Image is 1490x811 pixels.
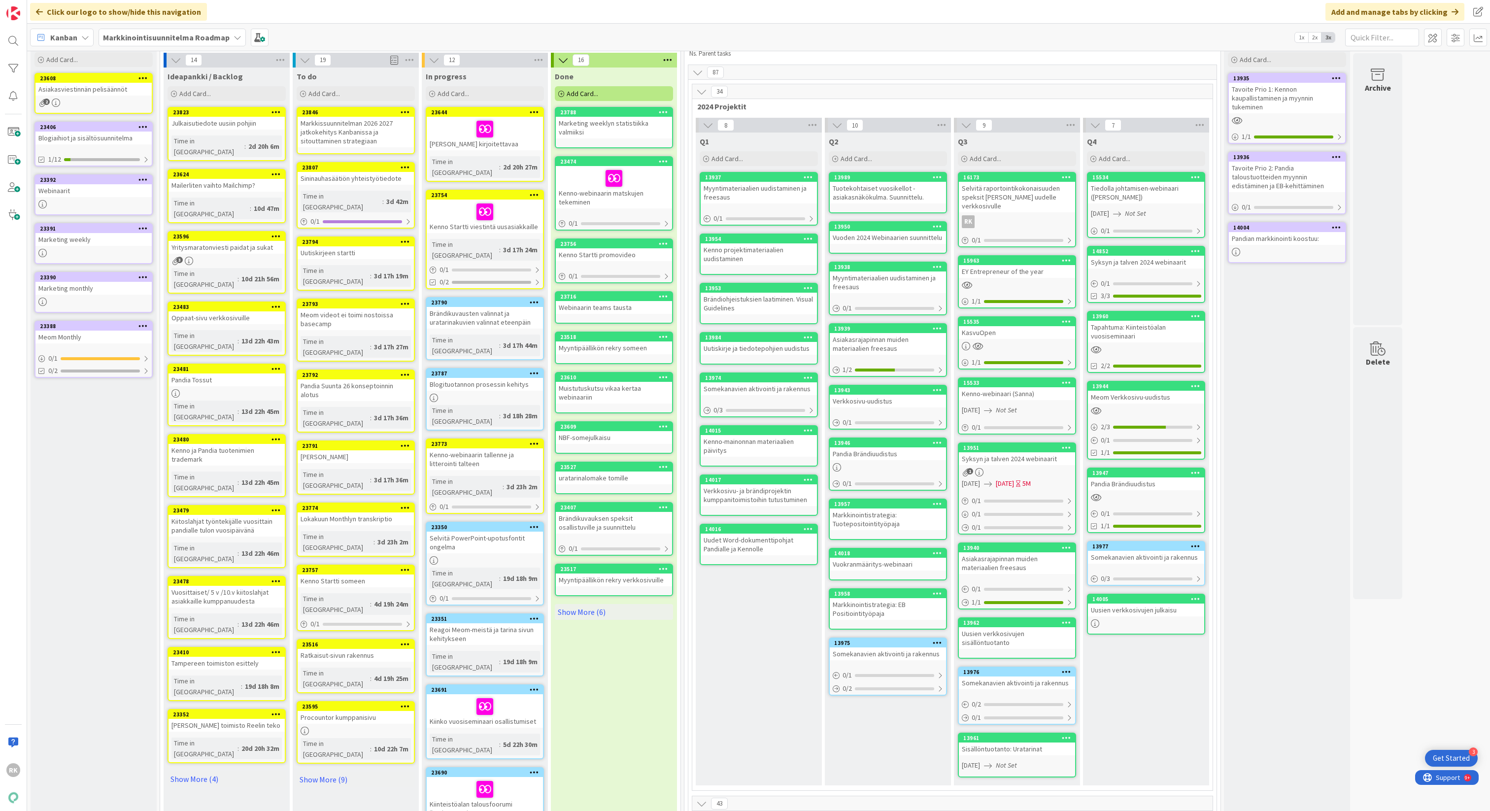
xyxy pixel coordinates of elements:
div: 14004Pandian markkinointi koostuu: [1229,223,1345,245]
div: 23774Lokakuun Monthlyn transkriptio [298,504,414,525]
div: 13938Myyntimateriaalien uudistaminen ja freesaus [830,263,946,293]
span: 2x [1308,33,1321,42]
div: 15963EY Entrepreneur of the year [959,256,1075,278]
div: 0/1 [830,302,946,314]
div: 0/1 [701,212,817,225]
div: 23392 [35,175,152,184]
span: Ideapankki / Backlog [168,71,243,81]
div: 23391 [35,224,152,233]
div: 23788 [556,108,672,117]
span: 16 [573,54,589,66]
div: 0/1 [556,270,672,282]
div: 23624Mailerliten vaihto Mailchimp? [169,170,285,192]
div: 13935Tavoite Prio 1: Kennon kaupallistaminen ja myynnin tukeminen [1229,74,1345,113]
span: : [244,141,246,152]
div: Archive [1365,82,1391,94]
div: 13984Uutiskirje ja tiedotepohjien uudistus [701,333,817,355]
div: 13954 [701,235,817,243]
div: 23481Pandia Tossut [169,365,285,386]
div: 0/1 [830,416,946,429]
span: : [250,203,251,214]
div: 13953 [701,284,817,293]
div: 13944Meom Verkkosivu-uudistus [1088,382,1204,404]
div: 23691Kiinko vuosiseminaari osallistumiset [427,685,543,728]
div: 23609NBF-somejulkaisu [556,422,672,444]
div: 14005 [1088,595,1204,604]
div: 0/1 [959,583,1075,595]
div: 13976Somekanavien aktivointi ja rakennus [959,668,1075,689]
div: 23410Tampereen toimiston esittely [169,648,285,670]
div: 14005Uusien verkkosivujen julkaisu [1088,595,1204,616]
div: 0/1 [298,215,414,228]
span: 12 [443,54,460,66]
div: 23350Selvitä PowerPoint-upotusfontit ongelma [427,523,543,553]
div: 13946Pandia Brändiuudistus [830,439,946,460]
div: 14016Uudet Word-dokumenttipohjat Pandialle ja Kennolle [701,525,817,555]
div: 23392Webinaarit [35,175,152,197]
div: 23608 [35,74,152,83]
div: 0/2 [959,698,1075,710]
div: 13961Sisällöntuotanto: Uratarinat [959,734,1075,755]
div: Sininauhasäätiön yhteistyötiedote [298,172,414,185]
div: 23351Reagoi Meom-meistä ja tarina sivun kehitykseen [427,614,543,645]
span: Done [555,71,574,81]
div: 13946 [830,439,946,447]
div: Julkaisutiedote uusiin pohjiin [169,117,285,130]
div: 1/1 [959,596,1075,608]
div: 13960 [1088,312,1204,321]
div: 15963 [959,256,1075,265]
div: 23474Kenno-webinaarin matskujen tekeminen [556,157,672,208]
div: 23757Kenno Startti someen [298,566,414,587]
div: 0/1 [959,495,1075,507]
div: 13947 [1088,469,1204,477]
div: 9+ [50,4,55,12]
div: 23608 [40,75,152,82]
div: Webinaarit [35,184,152,197]
div: 2d 20h 27m [501,162,540,172]
div: 23787Blogituotannon prosessin kehitys [427,369,543,391]
span: Add Card... [179,89,211,98]
div: 15534 [1088,173,1204,182]
div: 23756 [556,239,672,248]
div: 23716Webinaarin teams tausta [556,292,672,314]
span: Q4 [1087,136,1096,146]
span: 1/12 [48,154,61,165]
div: 23791 [298,441,414,450]
div: 13943Verkkosivu-uudistus [830,386,946,407]
div: 0/1 [1088,434,1204,446]
div: 13950 [830,222,946,231]
div: 0/1 [427,501,543,513]
input: Quick Filter... [1345,29,1419,46]
div: 23609 [556,422,672,431]
div: 1/1 [1229,131,1345,143]
div: 0/1 [1088,277,1204,290]
div: Blogiaihiot ja sisältösuunnitelma [35,132,152,144]
div: 3 [1469,747,1478,756]
div: 13936Tavoite Prio 2: Pandia taloustuotteiden myynnin edistäminen ja EB-kehittäminen [1229,153,1345,192]
div: 23773Kenno-webinaarin tallenne ja litterointi talteen [427,439,543,470]
div: 13943 [830,386,946,395]
div: 23474 [556,157,672,166]
div: 23792 [298,371,414,379]
span: 34 [711,86,728,98]
div: 14017 [701,475,817,484]
div: Time in [GEOGRAPHIC_DATA] [171,198,250,219]
div: 23596 [169,232,285,241]
div: 13936 [1229,153,1345,162]
div: 13977 [1088,542,1204,551]
div: 23518Myyntipäällikön rekry someen [556,333,672,354]
span: Add Card... [438,89,469,98]
div: 23773 [427,439,543,448]
span: In progress [426,71,467,81]
div: Tavoite Prio 2: Pandia taloustuotteiden myynnin edistäminen ja EB-kehittäminen [1229,162,1345,192]
div: 0/1 [830,669,946,681]
div: 14015Kenno-mainonnan materiaalien päivitys [701,426,817,457]
div: Click our logo to show/hide this navigation [30,3,207,21]
span: Add Card... [970,154,1001,163]
img: avatar [6,791,20,805]
span: Add Card... [841,154,872,163]
div: 13957 [830,500,946,508]
div: 14852Syksyn ja talven 2024 webinaarit [1088,247,1204,269]
span: Add Card... [567,89,598,98]
div: 15534 [1092,174,1204,181]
